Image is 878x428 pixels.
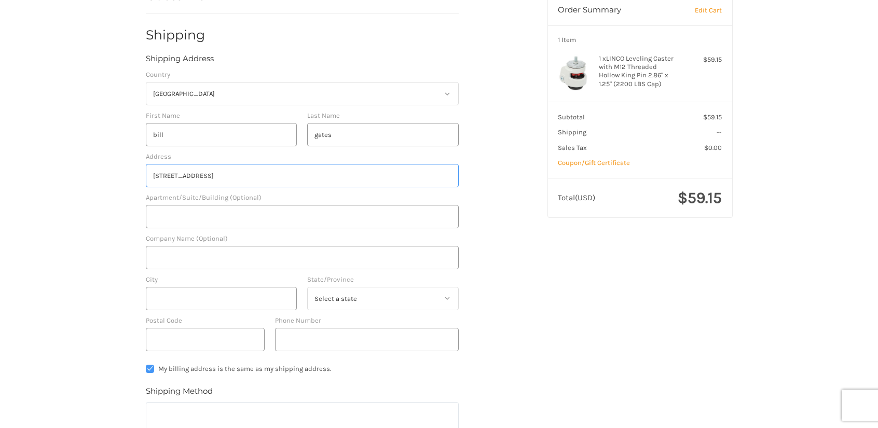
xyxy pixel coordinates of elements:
[146,274,297,285] label: City
[307,274,459,285] label: State/Province
[146,111,297,121] label: First Name
[558,5,673,16] h3: Order Summary
[704,144,722,151] span: $0.00
[146,27,207,43] h2: Shipping
[681,54,722,65] div: $59.15
[196,234,228,242] small: (Optional)
[146,53,214,70] legend: Shipping Address
[146,233,459,244] label: Company Name
[558,128,586,136] span: Shipping
[717,128,722,136] span: --
[146,151,459,162] label: Address
[703,113,722,121] span: $59.15
[558,113,585,121] span: Subtotal
[146,315,265,326] label: Postal Code
[558,193,595,202] span: Total (USD)
[558,159,630,167] a: Coupon/Gift Certificate
[678,188,722,207] span: $59.15
[275,315,459,326] label: Phone Number
[307,111,459,121] label: Last Name
[146,192,459,203] label: Apartment/Suite/Building
[599,54,678,88] h4: 1 x LINCO Leveling Caster with M12 Threaded Hollow King Pin 2.86" x 1.25" (2200 LBS Cap)
[146,385,213,402] legend: Shipping Method
[146,70,459,80] label: Country
[558,36,722,44] h3: 1 Item
[558,144,587,151] span: Sales Tax
[146,365,459,373] label: My billing address is the same as my shipping address.
[673,5,722,16] a: Edit Cart
[230,194,262,201] small: (Optional)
